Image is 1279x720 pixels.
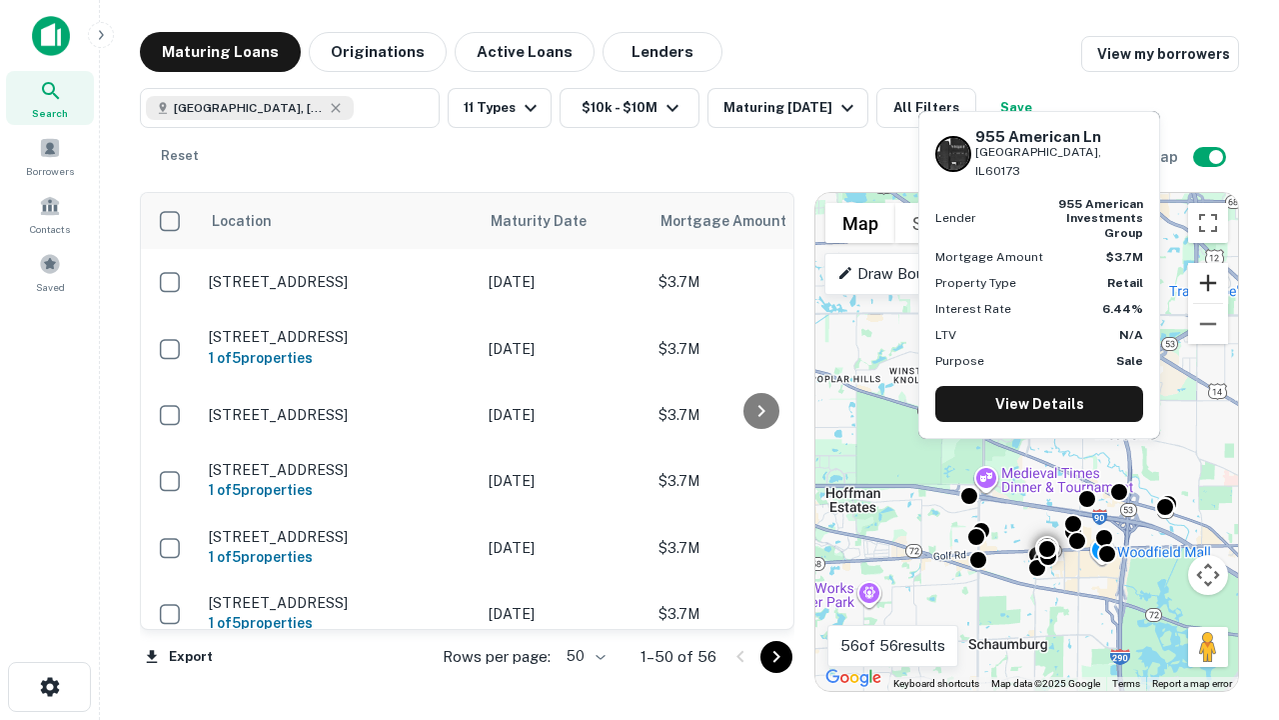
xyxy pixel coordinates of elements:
[209,594,469,612] p: [STREET_ADDRESS]
[479,193,648,249] th: Maturity Date
[489,603,639,625] p: [DATE]
[209,406,469,424] p: [STREET_ADDRESS]
[209,328,469,346] p: [STREET_ADDRESS]
[658,271,858,293] p: $3.7M
[36,279,65,295] span: Saved
[876,88,976,128] button: All Filters
[935,386,1143,422] a: View Details
[935,352,984,370] p: Purpose
[6,71,94,125] a: Search
[209,347,469,369] h6: 1 of 5 properties
[991,678,1100,689] span: Map data ©2025 Google
[174,99,324,117] span: [GEOGRAPHIC_DATA], [GEOGRAPHIC_DATA]
[1081,36,1239,72] a: View my borrowers
[560,88,699,128] button: $10k - $10M
[489,271,639,293] p: [DATE]
[209,273,469,291] p: [STREET_ADDRESS]
[935,326,956,344] p: LTV
[140,642,218,672] button: Export
[209,612,469,634] h6: 1 of 5 properties
[935,274,1016,292] p: Property Type
[30,221,70,237] span: Contacts
[489,404,639,426] p: [DATE]
[6,187,94,241] a: Contacts
[1188,304,1228,344] button: Zoom out
[1112,678,1140,689] a: Terms (opens in new tab)
[820,665,886,691] img: Google
[448,88,552,128] button: 11 Types
[455,32,595,72] button: Active Loans
[209,479,469,501] h6: 1 of 5 properties
[26,163,74,179] span: Borrowers
[32,105,68,121] span: Search
[6,245,94,299] a: Saved
[443,645,551,669] p: Rows per page:
[820,665,886,691] a: Open this area in Google Maps (opens a new window)
[984,88,1048,128] button: Save your search to get updates of matches that match your search criteria.
[975,143,1143,181] p: [GEOGRAPHIC_DATA], IL60173
[1058,197,1143,240] strong: 955 american investments group
[895,203,994,243] button: Show satellite imagery
[760,641,792,673] button: Go to next page
[1119,328,1143,342] strong: N/A
[658,603,858,625] p: $3.7M
[211,209,272,233] span: Location
[1179,496,1279,592] iframe: Chat Widget
[658,470,858,492] p: $3.7M
[1102,302,1143,316] strong: 6.44%
[840,634,945,658] p: 56 of 56 results
[209,546,469,568] h6: 1 of 5 properties
[1188,203,1228,243] button: Toggle fullscreen view
[148,136,212,176] button: Reset
[723,96,859,120] div: Maturing [DATE]
[1107,276,1143,290] strong: Retail
[1116,354,1143,368] strong: Sale
[1188,627,1228,667] button: Drag Pegman onto the map to open Street View
[199,193,479,249] th: Location
[209,461,469,479] p: [STREET_ADDRESS]
[559,642,609,671] div: 50
[658,338,858,360] p: $3.7M
[658,537,858,559] p: $3.7M
[309,32,447,72] button: Originations
[975,128,1143,146] h6: 955 American Ln
[489,537,639,559] p: [DATE]
[658,404,858,426] p: $3.7M
[935,209,976,227] p: Lender
[6,129,94,183] a: Borrowers
[140,32,301,72] button: Maturing Loans
[640,645,716,669] p: 1–50 of 56
[707,88,868,128] button: Maturing [DATE]
[660,209,812,233] span: Mortgage Amount
[935,248,1043,266] p: Mortgage Amount
[1188,263,1228,303] button: Zoom in
[603,32,722,72] button: Lenders
[837,262,962,286] p: Draw Boundary
[815,193,1238,691] div: 0 0
[893,677,979,691] button: Keyboard shortcuts
[648,193,868,249] th: Mortgage Amount
[32,16,70,56] img: capitalize-icon.png
[489,470,639,492] p: [DATE]
[1152,678,1232,689] a: Report a map error
[209,528,469,546] p: [STREET_ADDRESS]
[489,338,639,360] p: [DATE]
[1106,250,1143,264] strong: $3.7M
[935,300,1011,318] p: Interest Rate
[491,209,613,233] span: Maturity Date
[825,203,895,243] button: Show street map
